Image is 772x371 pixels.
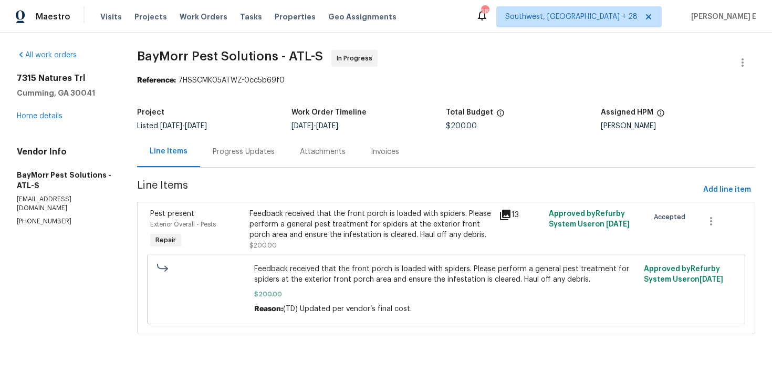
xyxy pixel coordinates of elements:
span: Pest present [150,210,194,218]
h2: 7315 Natures Trl [17,73,112,84]
a: All work orders [17,51,77,59]
span: BayMorr Pest Solutions - ATL-S [137,50,323,63]
span: Work Orders [180,12,227,22]
b: Reference: [137,77,176,84]
span: - [160,122,207,130]
div: 13 [499,209,543,221]
span: $200.00 [446,122,477,130]
span: Tasks [240,13,262,20]
h5: Cumming, GA 30041 [17,88,112,98]
span: [DATE] [316,122,338,130]
h5: Total Budget [446,109,493,116]
span: - [291,122,338,130]
span: Feedback received that the front porch is loaded with spiders. Please perform a general pest trea... [254,264,638,285]
span: Repair [151,235,180,245]
div: Attachments [300,147,346,157]
span: The hpm assigned to this work order. [656,109,665,122]
span: Accepted [654,212,690,222]
span: [PERSON_NAME] E [687,12,756,22]
p: [PHONE_NUMBER] [17,217,112,226]
div: 7HSSCMK05ATWZ-0cc5b69f0 [137,75,755,86]
div: 584 [481,6,488,17]
span: [DATE] [291,122,314,130]
h5: BayMorr Pest Solutions - ATL-S [17,170,112,191]
span: Projects [134,12,167,22]
div: [PERSON_NAME] [601,122,755,130]
span: The total cost of line items that have been proposed by Opendoor. This sum includes line items th... [496,109,505,122]
span: Properties [275,12,316,22]
p: [EMAIL_ADDRESS][DOMAIN_NAME] [17,195,112,213]
span: $200.00 [254,289,638,300]
span: Approved by Refurby System User on [644,265,723,283]
span: Listed [137,122,207,130]
span: In Progress [337,53,377,64]
span: Geo Assignments [328,12,397,22]
a: Home details [17,112,62,120]
span: Line Items [137,180,699,200]
span: [DATE] [185,122,207,130]
span: Southwest, [GEOGRAPHIC_DATA] + 28 [505,12,638,22]
h4: Vendor Info [17,147,112,157]
span: Add line item [703,183,751,197]
h5: Work Order Timeline [291,109,367,116]
button: Add line item [699,180,755,200]
span: Reason: [254,305,283,313]
span: Approved by Refurby System User on [549,210,630,228]
span: Maestro [36,12,70,22]
div: Feedback received that the front porch is loaded with spiders. Please perform a general pest trea... [249,209,493,240]
span: (TD) Updated per vendor’s final cost. [283,305,412,313]
span: [DATE] [606,221,630,228]
div: Line Items [150,146,187,157]
span: Visits [100,12,122,22]
span: Exterior Overall - Pests [150,221,216,228]
span: [DATE] [700,276,723,283]
span: [DATE] [160,122,182,130]
div: Progress Updates [213,147,275,157]
h5: Project [137,109,164,116]
span: $200.00 [249,242,277,249]
h5: Assigned HPM [601,109,653,116]
div: Invoices [371,147,399,157]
